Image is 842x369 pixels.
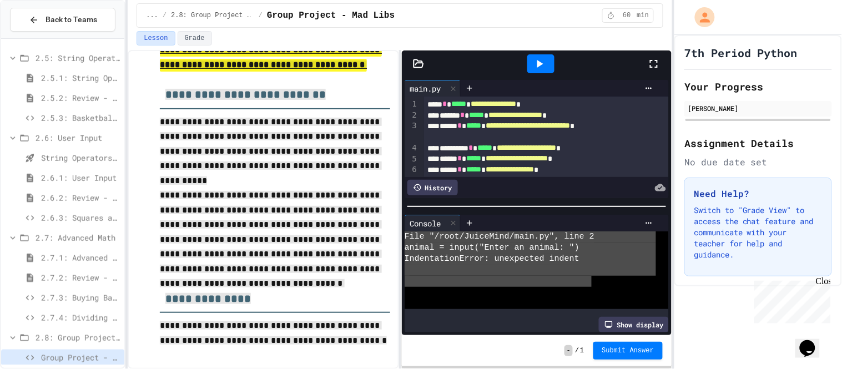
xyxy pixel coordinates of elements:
span: 2.7.3: Buying Basketballs [41,292,120,304]
div: No due date set [684,155,832,169]
iframe: chat widget [795,325,831,358]
button: Back to Teams [10,8,115,32]
div: main.py [405,80,461,97]
span: 2.7: Advanced Math [36,232,120,244]
span: / [575,346,579,355]
div: My Account [683,4,718,30]
span: 2.5.1: String Operators [41,72,120,84]
div: Console [405,215,461,231]
div: 2 [405,110,419,121]
iframe: chat widget [750,276,831,323]
span: Back to Teams [46,14,97,26]
button: Lesson [137,31,175,46]
div: Chat with us now!Close [4,4,77,70]
div: [PERSON_NAME] [688,103,829,113]
h3: Need Help? [694,187,823,200]
div: Show display [599,317,669,332]
button: Submit Answer [593,342,663,360]
h1: 7th Period Python [684,45,798,60]
div: 1 [405,99,419,110]
div: 5 [405,154,419,165]
div: main.py [405,83,447,94]
span: 2.5.2: Review - String Operators [41,92,120,104]
span: 2.5.3: Basketballs and Footballs [41,112,120,124]
span: 2.7.1: Advanced Math [41,252,120,264]
span: Group Project - Mad Libs [267,9,395,22]
div: 4 [405,143,419,154]
div: 7 [405,175,419,186]
div: Console [405,218,447,229]
span: 2.7.4: Dividing a Number [41,312,120,323]
span: ... [146,11,158,20]
div: 6 [405,164,419,175]
span: 2.5: String Operators [36,52,120,64]
span: Submit Answer [602,346,654,355]
span: - [564,345,573,356]
button: Grade [178,31,212,46]
h2: Assignment Details [684,135,832,151]
div: History [407,180,458,195]
span: 2.6.2: Review - User Input [41,192,120,204]
span: 2.6: User Input [36,132,120,144]
div: 3 [405,120,419,142]
span: Group Project - Mad Libs [41,352,120,363]
span: 2.7.2: Review - Advanced Math [41,272,120,284]
span: IndentationError: unexpected indent [405,254,579,265]
p: Switch to "Grade View" to access the chat feature and communicate with your teacher for help and ... [694,205,823,260]
span: 60 [618,11,636,20]
span: 2.8: Group Project - Mad Libs [171,11,254,20]
span: 1 [580,346,584,355]
span: animal = input("Enter an animal: ") [405,242,579,254]
span: / [259,11,263,20]
span: min [637,11,649,20]
span: 2.6.1: User Input [41,172,120,184]
span: 2.8: Group Project - Mad Libs [36,332,120,343]
h2: Your Progress [684,79,832,94]
span: 2.6.3: Squares and Circles [41,212,120,224]
span: String Operators - Quiz [41,152,120,164]
span: File "/root/JuiceMind/main.py", line 2 [405,231,594,242]
span: / [163,11,167,20]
